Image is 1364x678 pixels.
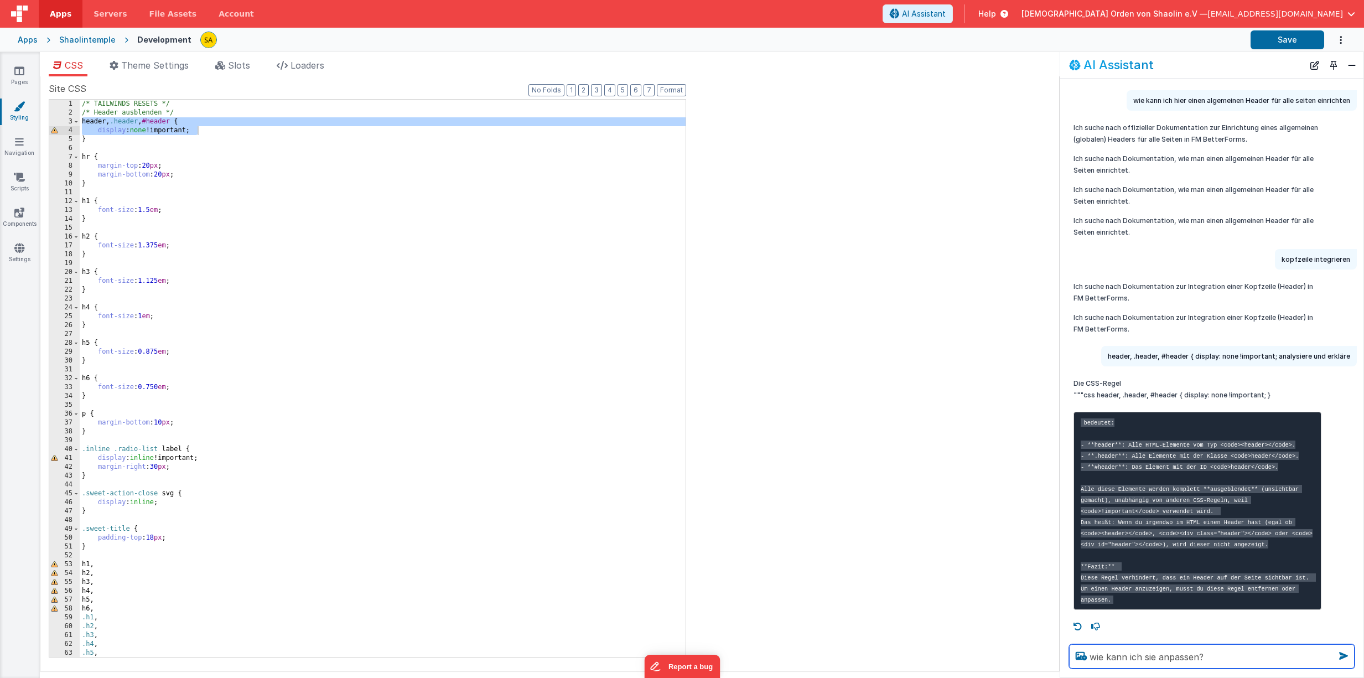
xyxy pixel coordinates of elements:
code: bedeutet: - **header**: Alle HTML-Elemente vom Typ <code><header></code>. - **.header**: Alle Ele... [1081,418,1316,604]
button: New Chat [1307,58,1322,73]
button: No Folds [528,84,564,96]
div: 49 [49,525,80,534]
div: 39 [49,436,80,445]
p: Ich suche nach Dokumentation, wie man einen allgemeinen Header für alle Seiten einrichtet. [1073,184,1321,207]
div: 47 [49,507,80,516]
span: [DEMOGRAPHIC_DATA] Orden von Shaolin e.V — [1021,8,1207,19]
span: File Assets [149,8,197,19]
p: Ich suche nach offizieller Dokumentation zur Einrichtung eines allgemeinen (globalen) Headers für... [1073,122,1321,145]
div: 31 [49,365,80,374]
button: 2 [578,84,589,96]
div: 20 [49,268,80,277]
button: Options [1324,29,1346,51]
div: 3 [49,117,80,126]
div: 42 [49,463,80,472]
img: e3e1eaaa3c942e69edc95d4236ce57bf [201,32,216,48]
p: Die CSS-Regel """css header, .header, #header { display: none !important; } [1073,377,1321,401]
div: 37 [49,418,80,427]
span: [EMAIL_ADDRESS][DOMAIN_NAME] [1207,8,1343,19]
div: 15 [49,224,80,232]
div: 5 [49,135,80,144]
div: 33 [49,383,80,392]
button: 1 [567,84,576,96]
div: 16 [49,232,80,241]
span: Theme Settings [121,60,189,71]
button: 6 [630,84,641,96]
div: 50 [49,534,80,542]
button: 4 [604,84,615,96]
span: CSS [65,60,83,71]
div: 30 [49,356,80,365]
div: 10 [49,179,80,188]
div: Apps [18,34,38,45]
div: 61 [49,631,80,640]
span: AI Assistant [902,8,946,19]
div: 41 [49,454,80,463]
p: Ich suche nach Dokumentation zur Integration einer Kopfzeile (Header) in FM BetterForms. [1073,312,1321,335]
div: 26 [49,321,80,330]
div: 1 [49,100,80,108]
button: Save [1251,30,1324,49]
button: Toggle Pin [1326,58,1341,73]
div: 52 [49,551,80,560]
div: 13 [49,206,80,215]
span: Apps [50,8,71,19]
h2: AI Assistant [1083,58,1154,71]
span: Slots [228,60,250,71]
div: 8 [49,162,80,170]
p: Ich suche nach Dokumentation, wie man einen allgemeinen Header für alle Seiten einrichtet. [1073,215,1321,238]
div: 27 [49,330,80,339]
span: Help [978,8,996,19]
div: 45 [49,489,80,498]
span: Loaders [291,60,324,71]
button: 7 [644,84,655,96]
div: 2 [49,108,80,117]
div: 60 [49,622,80,631]
div: 38 [49,427,80,436]
div: 51 [49,542,80,551]
div: 21 [49,277,80,286]
div: 4 [49,126,80,135]
div: 9 [49,170,80,179]
div: 63 [49,649,80,658]
div: 24 [49,303,80,312]
button: Format [657,84,686,96]
div: 46 [49,498,80,507]
button: [DEMOGRAPHIC_DATA] Orden von Shaolin e.V — [EMAIL_ADDRESS][DOMAIN_NAME] [1021,8,1355,19]
div: 34 [49,392,80,401]
div: 28 [49,339,80,348]
div: 36 [49,410,80,418]
div: 32 [49,374,80,383]
p: header, .header, #header { display: none !important; analysiere und erkläre [1108,350,1350,362]
div: 58 [49,604,80,613]
div: 40 [49,445,80,454]
div: 17 [49,241,80,250]
div: 59 [49,613,80,622]
div: 19 [49,259,80,268]
div: 53 [49,560,80,569]
iframe: Marker.io feedback button [644,655,720,678]
div: 18 [49,250,80,259]
div: 14 [49,215,80,224]
div: 44 [49,480,80,489]
div: 55 [49,578,80,587]
div: 25 [49,312,80,321]
button: 3 [591,84,602,96]
p: Ich suche nach Dokumentation zur Integration einer Kopfzeile (Header) in FM BetterForms. [1073,281,1321,304]
p: Ich suche nach Dokumentation, wie man einen allgemeinen Header für alle Seiten einrichtet. [1073,153,1321,176]
div: 35 [49,401,80,410]
div: 43 [49,472,80,480]
div: 11 [49,188,80,197]
div: 48 [49,516,80,525]
div: 6 [49,144,80,153]
div: 57 [49,596,80,604]
button: AI Assistant [883,4,953,23]
button: 5 [618,84,628,96]
div: 23 [49,294,80,303]
div: Shaolintemple [59,34,116,45]
div: Development [137,34,191,45]
span: Site CSS [49,82,86,95]
span: Servers [94,8,127,19]
div: 12 [49,197,80,206]
div: 7 [49,153,80,162]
